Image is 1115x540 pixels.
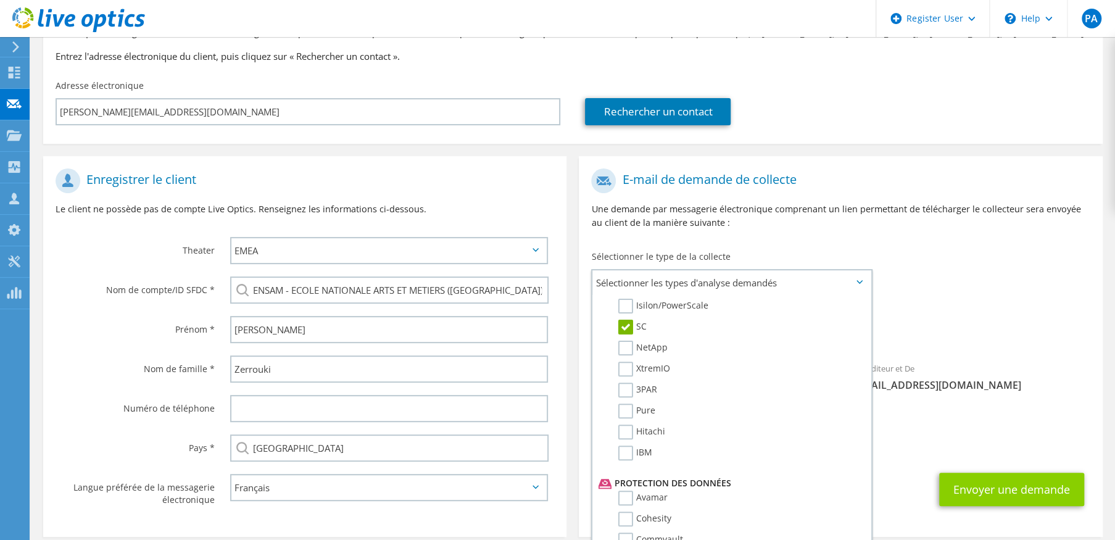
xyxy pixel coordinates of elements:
[618,446,652,460] label: IBM
[579,355,840,412] div: Vers
[579,300,1102,349] div: Collectes demandées
[56,474,215,506] label: Langue préférée de la messagerie électronique
[618,362,670,376] label: XtremIO
[939,473,1084,506] button: Envoyer une demande
[1082,9,1101,28] span: PA
[591,251,730,263] label: Sélectionner le type de la collecte
[618,404,655,418] label: Pure
[618,383,657,397] label: 3PAR
[853,378,1090,392] span: [EMAIL_ADDRESS][DOMAIN_NAME]
[592,270,870,295] span: Sélectionner les types d'analyse demandés
[56,168,548,193] h1: Enregistrer le client
[56,316,215,336] label: Prénom *
[618,341,668,355] label: NetApp
[618,425,665,439] label: Hitachi
[585,98,731,125] a: Rechercher un contact
[56,434,215,454] label: Pays *
[1005,13,1016,24] svg: \n
[591,168,1084,193] h1: E-mail de demande de collecte
[618,512,671,526] label: Cohesity
[618,299,708,314] label: Isilon/PowerScale
[618,491,668,505] label: Avamar
[56,276,215,296] label: Nom de compte/ID SFDC *
[841,355,1103,398] div: Expéditeur et De
[56,202,554,216] p: Le client ne possède pas de compte Live Optics. Renseignez les informations ci-dessous.
[56,49,1090,63] h3: Entrez l'adresse électronique du client, puis cliquez sur « Rechercher un contact ».
[595,476,864,491] li: Protection des données
[56,355,215,375] label: Nom de famille *
[579,418,1102,460] div: CC et Répondre à
[591,202,1090,230] p: Une demande par messagerie électronique comprenant un lien permettant de télécharger le collecteu...
[618,320,647,334] label: SC
[56,395,215,415] label: Numéro de téléphone
[56,80,144,92] label: Adresse électronique
[56,237,215,257] label: Theater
